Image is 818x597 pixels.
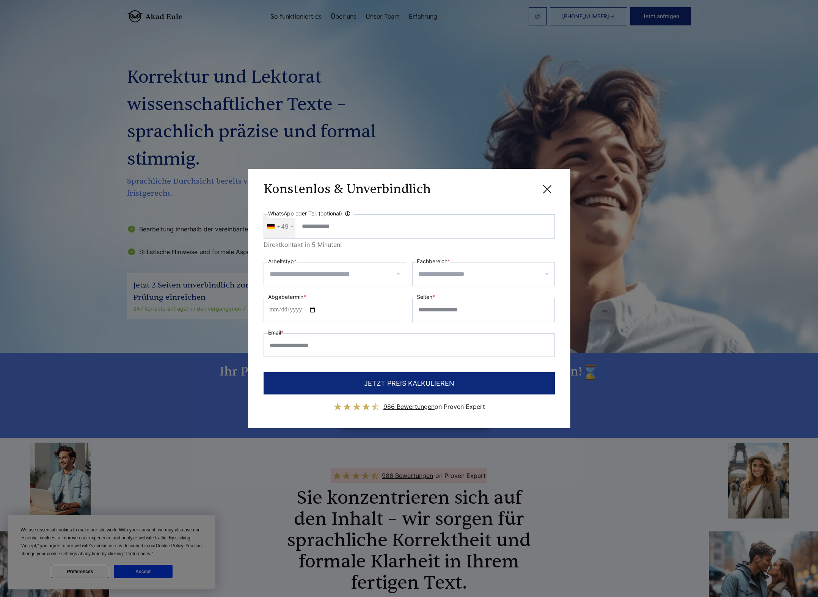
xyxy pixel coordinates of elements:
[268,209,354,218] label: WhatsApp oder Tel. (optional)
[268,257,297,266] label: Arbeitstyp
[417,257,450,266] label: Fachbereich
[264,215,295,238] div: Telephone country code
[264,372,555,394] button: JETZT PREIS KALKULIEREN
[277,220,289,233] div: +49
[383,403,435,410] span: 986 Bewertungen
[264,182,431,197] h3: Konstenlos & Unverbindlich
[268,292,306,302] label: Abgabetermin
[383,401,485,413] div: on Proven Expert
[417,292,435,302] label: Seiten
[264,239,555,251] div: Direktkontakt in 5 Minuten!
[268,328,284,337] label: Email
